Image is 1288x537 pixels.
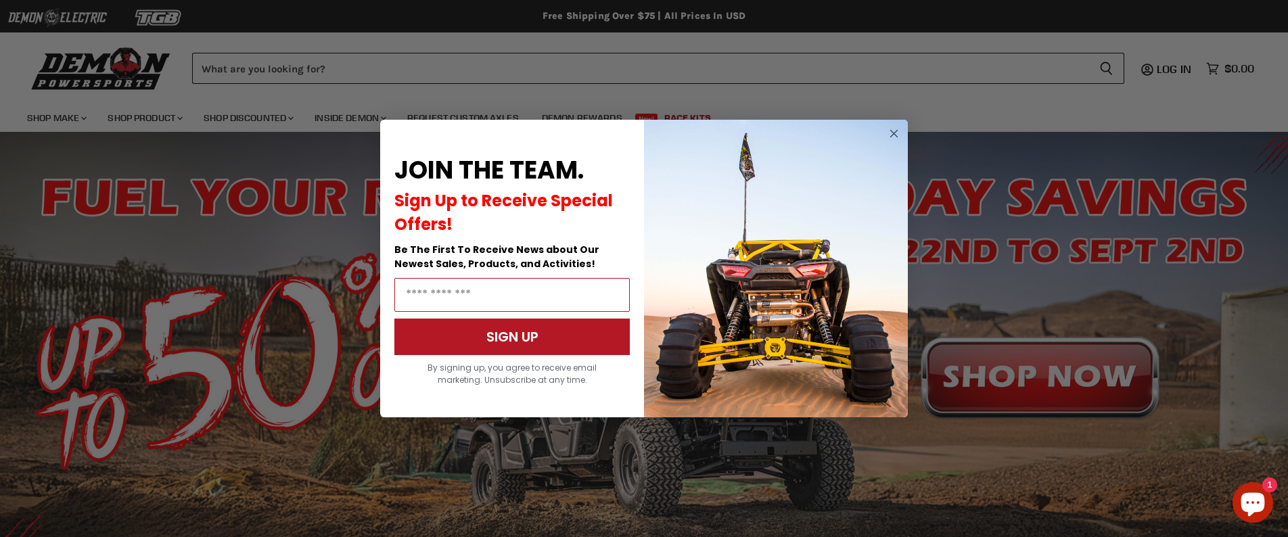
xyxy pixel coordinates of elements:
[394,319,630,355] button: SIGN UP
[428,362,597,386] span: By signing up, you agree to receive email marketing. Unsubscribe at any time.
[394,153,584,187] span: JOIN THE TEAM.
[394,243,599,271] span: Be The First To Receive News about Our Newest Sales, Products, and Activities!
[394,189,613,235] span: Sign Up to Receive Special Offers!
[1228,482,1277,526] inbox-online-store-chat: Shopify online store chat
[885,125,902,142] button: Close dialog
[394,278,630,312] input: Email Address
[644,120,908,417] img: a9095488-b6e7-41ba-879d-588abfab540b.jpeg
